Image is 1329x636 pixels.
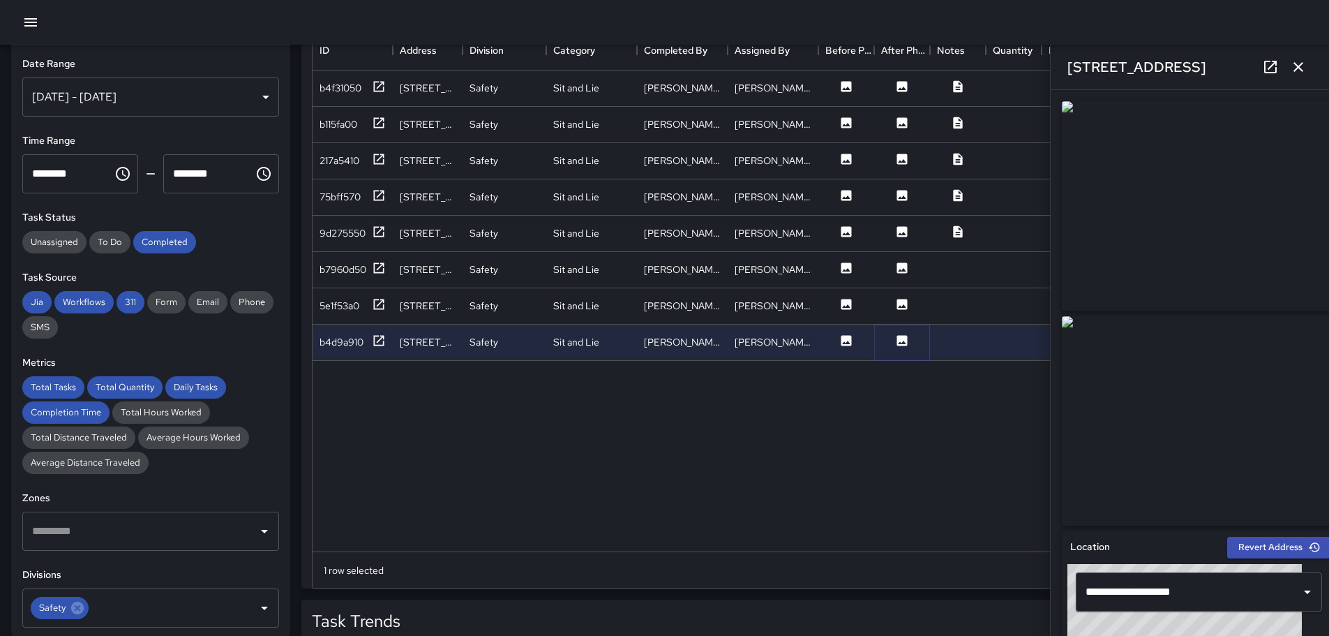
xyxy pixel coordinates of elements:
div: Antonio Tiny Payton [735,299,811,313]
h6: Task Source [22,270,279,286]
h6: Metrics [22,355,279,371]
div: Thoren Nansen [735,262,811,276]
div: Quantity [986,31,1042,70]
div: Completed By [644,31,707,70]
button: Open [255,522,274,541]
div: Division [470,31,504,70]
div: Nathan Han [735,226,811,240]
div: Nathan Han [735,190,811,204]
h6: Zones [22,491,279,506]
div: Assigned By [728,31,818,70]
div: 1 row selected [324,563,384,577]
span: 311 [117,296,144,308]
div: Safety [470,117,498,131]
div: ID [313,31,393,70]
div: Zackary Secio [644,81,721,95]
div: Total Quantity [87,376,163,399]
button: b4f31050 [320,80,386,97]
div: Category [553,31,595,70]
div: Unassigned [22,231,87,253]
span: Total Distance Traveled [22,431,135,443]
div: Zackary Secio [735,81,811,95]
div: Form [147,291,186,313]
div: 2200 Kalākaua Avenue [400,262,456,276]
span: Average Distance Traveled [22,457,149,468]
div: Antonio Tiny Payton [735,335,811,349]
div: 311 [117,291,144,313]
h5: Task Trends [312,610,400,633]
h6: Time Range [22,133,279,149]
span: Average Hours Worked [138,431,249,443]
div: Notes [930,31,986,70]
span: Workflows [54,296,114,308]
div: Joshua Lewis [735,154,811,168]
div: [DATE] - [DATE] [22,77,279,117]
span: Phone [230,296,273,308]
div: 2476 Kalākaua Avenue [400,226,456,240]
div: b4f31050 [320,81,361,95]
div: Total Hours Worked [112,401,210,424]
div: Sit and Lie [553,81,599,95]
button: b7960d50 [320,261,386,279]
div: Completion Time [22,401,110,424]
div: Sit and Lie [553,262,599,276]
div: Before Photo [818,31,874,70]
div: 2168 Kalākaua Avenue [400,190,456,204]
div: Completed By [637,31,728,70]
div: SMS [22,316,58,339]
div: 2131-2141 Kalākaua Avenue [400,117,456,131]
div: Safety [470,262,498,276]
button: 9d275550 [320,225,386,242]
div: Before Photo [825,31,874,70]
span: Form [147,296,186,308]
div: Notes [937,31,965,70]
div: Completed [133,231,196,253]
span: Total Quantity [87,381,163,393]
span: Unassigned [22,236,87,248]
div: 2020 Kalakaua Avenue [400,299,456,313]
button: b115fa00 [320,116,386,133]
div: b4d9a910 [320,335,363,349]
div: Email [188,291,227,313]
div: Nathan Han [644,226,721,240]
button: b4d9a910 [320,334,386,351]
div: Address [393,31,463,70]
div: After Photo [874,31,930,70]
div: 9d275550 [320,226,366,240]
div: Total Tasks [22,376,84,399]
div: Nathan Han [644,117,721,131]
h6: Task Status [22,210,279,225]
div: Sit and Lie [553,190,599,204]
span: Jia [22,296,52,308]
div: Sit and Lie [553,335,599,349]
div: Joshua Lewis [644,154,721,168]
div: 5e1f53a0 [320,299,359,313]
div: Average Hours Worked [138,427,249,449]
div: Safety [470,81,498,95]
div: Nathan Han [735,117,811,131]
button: 5e1f53a0 [320,297,386,315]
div: Assigned By [735,31,790,70]
div: Sit and Lie [553,117,599,131]
div: Workflows [54,291,114,313]
div: After Photo [881,31,930,70]
div: Quantity [993,31,1033,70]
div: ID [320,31,329,70]
div: 2456 Kalākaua Avenue [400,335,456,349]
div: Nathan Han [644,190,721,204]
div: Safety [470,154,498,168]
div: b7960d50 [320,262,366,276]
div: Antonio Tiny Payton [644,299,721,313]
div: 2537-2501 Kalākaua Avenue [400,81,456,95]
div: Safety [470,299,498,313]
span: Daily Tasks [165,381,226,393]
button: 217a5410 [320,152,386,170]
div: Sit and Lie [553,299,599,313]
span: Total Tasks [22,381,84,393]
div: Thoren Nansen [644,262,721,276]
span: Total Hours Worked [112,406,210,418]
h6: Divisions [22,568,279,583]
span: Completed [133,236,196,248]
div: Antonio Tiny Payton [644,335,721,349]
div: Sit and Lie [553,154,599,168]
